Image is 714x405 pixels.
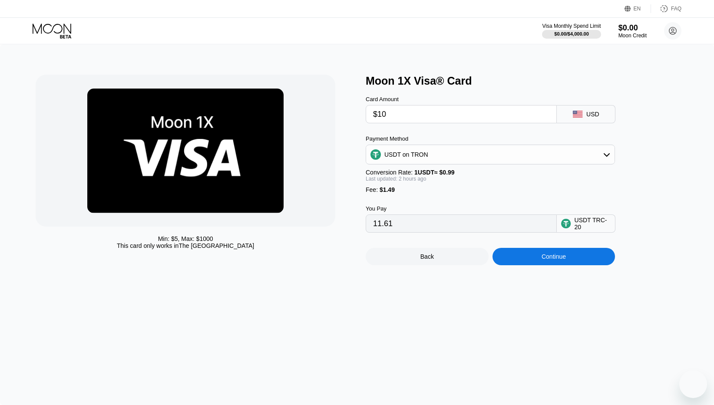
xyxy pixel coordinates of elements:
div: Moon Credit [618,33,647,39]
div: Fee : [366,186,615,193]
span: $1.49 [380,186,395,193]
div: EN [625,4,651,13]
div: Continue [542,253,566,260]
div: Back [420,253,434,260]
div: Back [366,248,489,265]
div: Conversion Rate: [366,169,615,176]
iframe: Button to launch messaging window [679,370,707,398]
div: EN [634,6,641,12]
div: Visa Monthly Spend Limit [542,23,601,29]
div: Card Amount [366,96,557,102]
div: Moon 1X Visa® Card [366,75,687,87]
div: Continue [493,248,615,265]
div: FAQ [671,6,681,12]
div: Min: $ 5 , Max: $ 1000 [158,235,213,242]
div: $0.00 / $4,000.00 [554,31,589,36]
div: Last updated: 2 hours ago [366,176,615,182]
div: Visa Monthly Spend Limit$0.00/$4,000.00 [542,23,601,39]
div: $0.00 [618,23,647,33]
div: You Pay [366,205,557,212]
div: This card only works in The [GEOGRAPHIC_DATA] [117,242,254,249]
div: USDT TRC-20 [575,217,611,230]
div: USDT on TRON [366,146,615,163]
span: 1 USDT ≈ $0.99 [414,169,455,176]
div: FAQ [651,4,681,13]
div: USD [586,111,599,118]
input: $0.00 [373,105,549,123]
div: USDT on TRON [384,151,428,158]
div: $0.00Moon Credit [618,23,647,39]
div: Payment Method [366,135,615,142]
